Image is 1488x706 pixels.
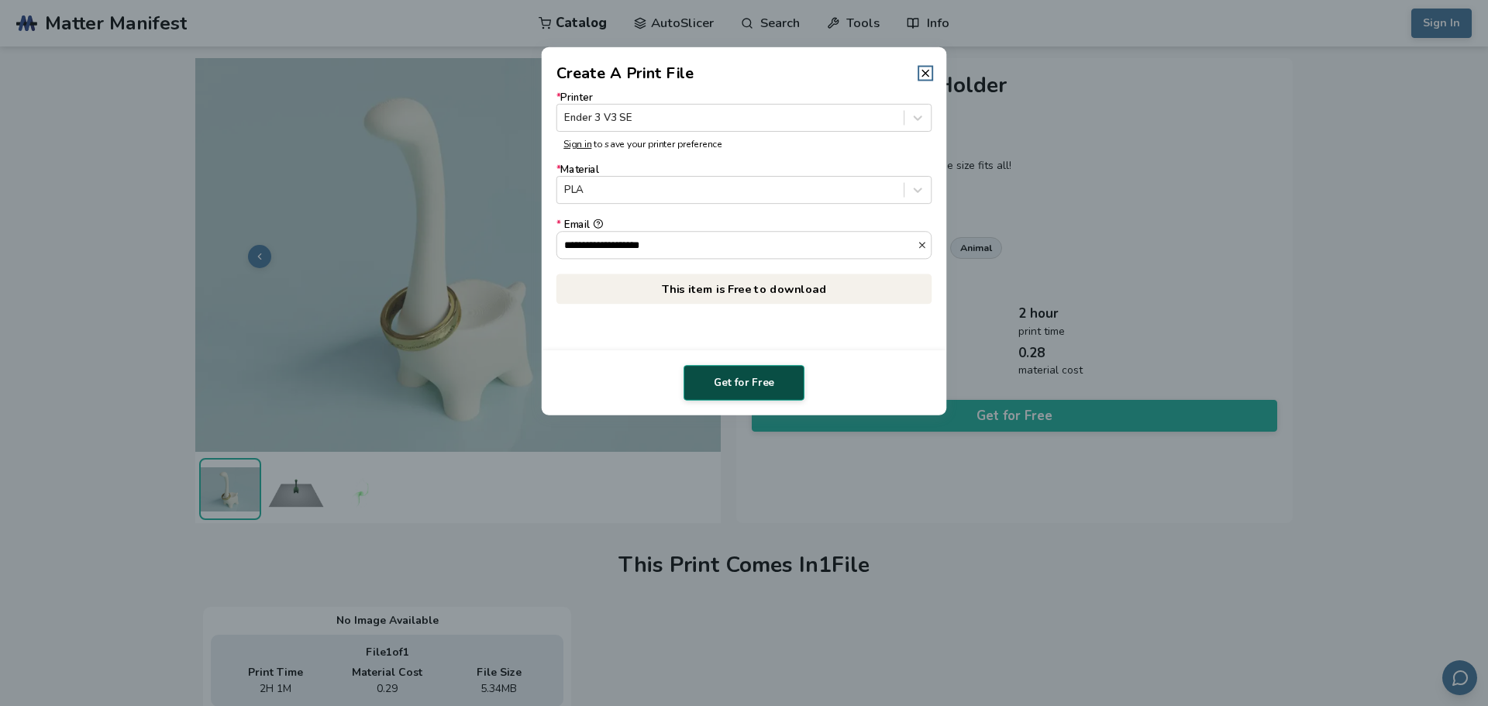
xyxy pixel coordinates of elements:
[563,139,925,150] p: to save your printer preference
[556,62,694,84] h2: Create A Print File
[917,239,931,250] button: *Email
[564,184,567,196] input: *MaterialPLA
[556,92,932,132] label: Printer
[557,232,918,258] input: *Email
[593,219,603,229] button: *Email
[556,219,932,231] div: Email
[684,365,804,401] button: Get for Free
[563,138,591,150] a: Sign in
[556,274,932,304] p: This item is Free to download
[556,164,932,204] label: Material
